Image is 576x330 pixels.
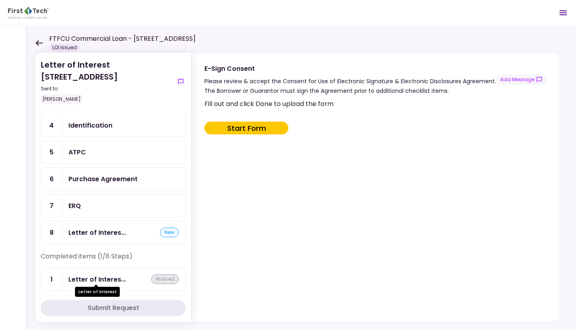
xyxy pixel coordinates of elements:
[204,76,496,96] div: Please review & accept the Consent for Use of Electronic Signature & Electronic Disclosures Agree...
[75,287,120,297] div: Letter of Interest
[176,77,186,86] button: show-messages
[41,168,62,190] div: 6
[68,228,126,238] div: Letter of Interest
[204,122,288,134] button: Start Form
[8,7,48,19] img: Partner icon
[554,3,573,22] button: Open menu
[41,300,186,316] button: Submit Request
[41,268,62,291] div: 1
[41,167,186,191] a: 6Purchase Agreement
[41,194,186,218] a: 7ERQ
[41,221,62,244] div: 8
[496,74,547,85] button: show-messages
[68,201,81,211] div: ERQ
[41,114,62,137] div: 4
[41,268,186,291] a: 1Letter of Interestwaived
[41,94,82,104] div: [PERSON_NAME]
[68,274,126,284] div: Letter of Interest
[41,59,173,104] div: Letter of Interest [STREET_ADDRESS]
[49,44,80,52] div: LOI Issued
[68,120,112,130] div: Identification
[68,147,86,157] div: ATPC
[88,303,139,313] div: Submit Request
[191,53,560,322] div: E-Sign ConsentPlease review & accept the Consent for Use of Electronic Signature & Electronic Dis...
[41,194,62,217] div: 7
[41,221,186,244] a: 8Letter of Interestnew
[41,140,186,164] a: 5ATPC
[41,114,186,137] a: 4Identification
[41,85,173,92] div: Sent to:
[151,274,179,284] div: waived
[160,228,179,237] div: new
[68,174,138,184] div: Purchase Agreement
[204,99,545,109] div: Fill out and click Done to upload the form
[49,34,196,44] h1: FTFCU Commercial Loan - [STREET_ADDRESS]
[41,252,186,268] div: Completed items (1/8 Steps)
[204,64,496,74] div: E-Sign Consent
[41,141,62,164] div: 5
